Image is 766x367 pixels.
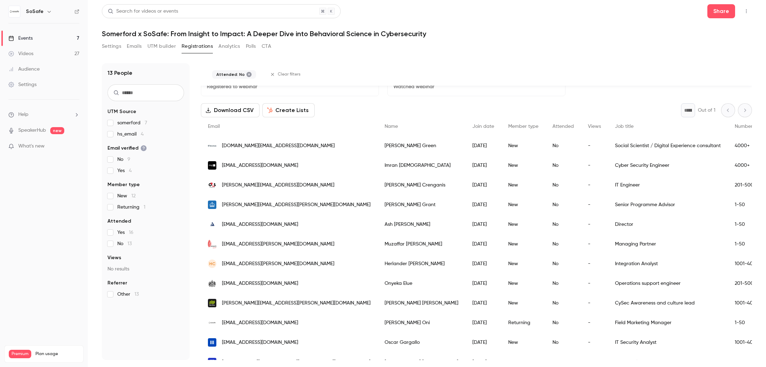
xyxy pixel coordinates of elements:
[378,234,465,254] div: Muzaffar [PERSON_NAME]
[8,66,40,73] div: Audience
[581,333,608,352] div: -
[465,313,501,333] div: [DATE]
[608,254,728,274] div: Integration Analyst
[222,339,298,346] span: [EMAIL_ADDRESS][DOMAIN_NAME]
[378,254,465,274] div: Herlander [PERSON_NAME]
[117,131,144,138] span: hs_email
[208,220,216,229] img: strategicedgeconsulting.co.uk
[465,195,501,215] div: [DATE]
[501,175,545,195] div: New
[222,241,334,248] span: [EMAIL_ADDRESS][PERSON_NAME][DOMAIN_NAME]
[508,124,538,129] span: Member type
[608,156,728,175] div: Cyber Security Engineer
[581,234,608,254] div: -
[608,333,728,352] div: IT Security Analyst
[131,194,136,198] span: 12
[117,204,145,211] span: Returning
[378,136,465,156] div: [PERSON_NAME] Green
[262,41,271,52] button: CTA
[8,111,79,118] li: help-dropdown-opener
[465,254,501,274] div: [DATE]
[465,234,501,254] div: [DATE]
[107,266,184,273] p: No results
[378,175,465,195] div: [PERSON_NAME] Crenganis
[208,181,216,189] img: uk.g4s.com
[208,145,216,146] img: atkinsrealis.com
[117,167,132,174] span: Yes
[501,234,545,254] div: New
[127,241,132,246] span: 13
[246,72,252,77] button: Remove "Did not attend" from selected filters
[208,319,216,327] img: sosafe.de
[18,127,46,134] a: SpeakerHub
[278,72,301,77] span: Clear filters
[107,108,136,115] span: UTM Source
[135,292,139,297] span: 13
[107,254,121,261] span: Views
[501,195,545,215] div: New
[545,274,581,293] div: No
[465,274,501,293] div: [DATE]
[581,195,608,215] div: -
[117,229,133,236] span: Yes
[71,143,79,150] iframe: Noticeable Trigger
[117,192,136,199] span: New
[545,333,581,352] div: No
[378,215,465,234] div: Ash [PERSON_NAME]
[8,35,33,42] div: Events
[545,254,581,274] div: No
[465,175,501,195] div: [DATE]
[501,156,545,175] div: New
[18,143,45,150] span: What's new
[107,145,147,152] span: Email verified
[501,274,545,293] div: New
[501,333,545,352] div: New
[207,83,373,90] p: Registered to webinar
[208,161,216,170] img: fnz.com
[378,274,465,293] div: Onyeka Elue
[465,293,501,313] div: [DATE]
[208,358,216,366] img: unilever.com
[698,107,715,114] p: Out of 1
[182,41,213,52] button: Registrations
[222,221,298,228] span: [EMAIL_ADDRESS][DOMAIN_NAME]
[545,215,581,234] div: No
[378,313,465,333] div: [PERSON_NAME] Oni
[117,240,132,247] span: No
[262,103,315,117] button: Create Lists
[107,108,184,298] section: facet-groups
[107,69,132,77] h1: 13 People
[378,293,465,313] div: [PERSON_NAME] [PERSON_NAME]
[378,195,465,215] div: [PERSON_NAME] Grant
[102,41,121,52] button: Settings
[222,300,371,307] span: [PERSON_NAME][EMAIL_ADDRESS][PERSON_NAME][DOMAIN_NAME]
[208,240,216,248] img: deanmanson.com
[385,124,398,129] span: Name
[107,280,127,287] span: Referrer
[552,124,574,129] span: Attended
[608,234,728,254] div: Managing Partner
[222,280,298,287] span: [EMAIL_ADDRESS][DOMAIN_NAME]
[117,119,147,126] span: somerford
[117,156,130,163] span: No
[581,215,608,234] div: -
[608,175,728,195] div: IT Engineer
[581,313,608,333] div: -
[222,260,334,268] span: [EMAIL_ADDRESS][PERSON_NAME][DOMAIN_NAME]
[107,181,140,188] span: Member type
[581,136,608,156] div: -
[501,254,545,274] div: New
[581,156,608,175] div: -
[102,30,752,38] h1: Somerford x SoSafe: From Insight to Impact: A Deeper Dive into Behavioral Science in Cybersecurity
[222,142,335,150] span: [DOMAIN_NAME][EMAIL_ADDRESS][DOMAIN_NAME]
[18,111,28,118] span: Help
[581,254,608,274] div: -
[9,350,31,358] span: Premium
[107,218,131,225] span: Attended
[465,215,501,234] div: [DATE]
[378,156,465,175] div: Imran [DEMOGRAPHIC_DATA]
[129,230,133,235] span: 16
[608,215,728,234] div: Director
[581,293,608,313] div: -
[9,6,20,17] img: SoSafe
